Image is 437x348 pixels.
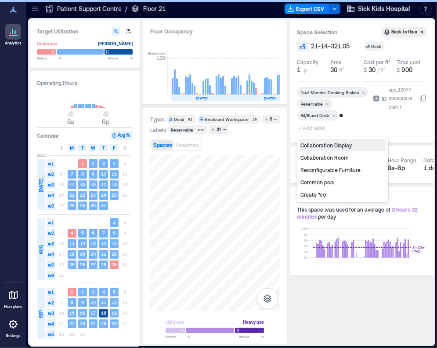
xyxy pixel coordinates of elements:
button: Export CSV [285,4,329,14]
p: Floor 21 [143,4,166,13]
text: 12 [112,300,117,305]
text: 30 [90,203,96,208]
div: Collaboration Display [299,139,386,151]
div: Total cost [397,59,420,66]
text: 8 [71,300,73,305]
span: w1 [47,218,55,227]
text: 4 [102,289,105,294]
text: 1 [113,220,116,225]
div: [PERSON_NAME] [98,39,133,48]
text: 22 [112,251,117,256]
text: 17 [90,310,96,315]
tspan: 10h [302,227,308,231]
button: Heatmap [174,140,200,150]
span: ID [382,94,387,103]
p: / [125,4,127,13]
span: / ft² [377,67,386,73]
button: Spaces [152,140,173,150]
div: Hour Range [388,157,417,164]
text: 5 [81,230,84,235]
span: w2 [47,298,55,307]
text: 18 [69,251,75,256]
text: 1 [81,161,84,166]
span: Sick Kids Hospital [358,4,410,13]
text: 15 [112,241,117,246]
text: 19 [112,310,117,315]
text: 7 [71,171,73,176]
text: 11 [112,171,117,176]
span: 2025 [37,153,46,158]
text: 24 [101,192,106,198]
text: 14 [101,241,106,246]
span: $ [397,67,400,73]
div: Create "co" [299,188,386,201]
text: 2 [81,289,84,294]
div: spc_1207799494087803611 [388,85,415,112]
div: Underuse [37,39,57,48]
div: Collaboration Room [299,151,386,164]
span: ft² [339,67,344,73]
text: 25 [69,262,75,267]
div: Desk [372,43,383,49]
text: 19 [80,251,85,256]
span: w1 [47,288,55,297]
div: This space was used for an average of per day [297,206,427,220]
div: 92 [187,117,194,122]
span: w1 [47,159,55,168]
div: Area [330,59,342,66]
text: 6 [92,230,94,235]
text: 11 [101,300,106,305]
span: F [113,144,116,151]
text: 10 [101,171,106,176]
h3: Target Utilization [37,27,133,36]
span: w3 [47,309,55,318]
text: 26 [112,321,117,326]
text: 29 [80,203,85,208]
div: 5 [268,115,274,123]
text: 28 [101,262,106,267]
text: 26 [80,262,85,267]
tspan: 4h [304,244,308,248]
text: 12 [80,241,85,246]
text: 20 [90,251,96,256]
span: w6 [47,271,55,280]
span: AUG [37,245,44,255]
div: Heavy use [243,318,264,326]
div: Remove Reservable [323,101,332,107]
span: S [123,144,126,151]
div: Remove Dual Monitor Docking Station [360,89,368,95]
span: 30 [330,66,337,73]
span: w4 [47,250,55,259]
text: 24 [90,321,96,326]
span: 1 [297,66,301,74]
span: w5 [47,260,55,269]
text: 22 [69,321,75,326]
button: Desk [364,42,395,51]
text: 8 [113,230,116,235]
span: 900 [401,66,412,73]
text: 25 [101,321,106,326]
text: 21 [101,251,106,256]
text: [DATE] [264,96,276,100]
text: 10 [90,300,96,305]
span: w5 [47,330,55,339]
text: 31 [101,203,106,208]
span: w2 [47,170,55,179]
div: 29 [251,117,259,122]
text: 23 [90,192,96,198]
span: 21-14-321.05 [311,42,350,51]
h3: Calendar [37,131,59,140]
text: 3 [92,289,94,294]
div: Reservable [171,127,193,133]
text: 28 [69,203,75,208]
button: Back to floor [382,27,426,37]
span: M [70,144,74,151]
span: Above % [239,334,264,339]
text: 7 [102,230,105,235]
span: w5 [47,201,55,210]
text: 15 [69,310,75,315]
tspan: 2h [304,249,308,254]
span: Heatmap [176,142,199,148]
div: Sit/Stand Desk [301,112,330,118]
div: Common pool [299,176,386,188]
